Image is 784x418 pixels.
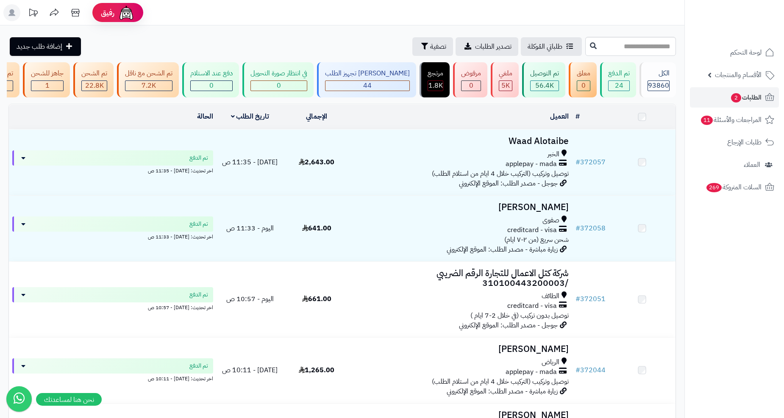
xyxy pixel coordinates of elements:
span: 2 [731,93,741,102]
a: تم الشحن مع ناقل 7.2K [115,62,181,97]
span: creditcard - visa [507,225,557,235]
span: الخبر [548,149,559,159]
a: المراجعات والأسئلة11 [690,110,779,130]
div: تم الدفع [608,69,630,78]
span: 1,265.00 [299,365,334,375]
span: تم الدفع [189,362,208,370]
a: تم التوصيل 56.4K [520,62,567,97]
a: تحديثات المنصة [22,4,44,23]
a: العملاء [690,155,779,175]
div: جاهز للشحن [31,69,64,78]
span: # [575,365,580,375]
div: 44 [325,81,409,91]
span: 1 [45,80,50,91]
div: اخر تحديث: [DATE] - 11:35 ص [12,166,213,174]
div: 22752 [82,81,107,91]
a: جاهز للشحن 1 [21,62,72,97]
div: اخر تحديث: [DATE] - 11:33 ص [12,232,213,241]
span: تم الدفع [189,291,208,299]
div: اخر تحديث: [DATE] - 10:57 ص [12,302,213,311]
span: applepay - mada [506,367,557,377]
div: تم التوصيل [530,69,559,78]
h3: Waad Alotaibe [353,136,569,146]
span: اليوم - 10:57 ص [226,294,274,304]
span: 1.8K [428,80,443,91]
a: #372044 [575,365,606,375]
span: طلباتي المُوكلة [528,42,562,52]
a: ملغي 5K [489,62,520,97]
span: المراجعات والأسئلة [700,114,762,126]
a: تم الدفع 24 [598,62,638,97]
span: creditcard - visa [507,301,557,311]
span: تصدير الطلبات [475,42,512,52]
span: # [575,157,580,167]
div: [PERSON_NAME] تجهيز الطلب [325,69,410,78]
span: صفوى [542,216,559,225]
div: 0 [577,81,590,91]
div: 1 [31,81,63,91]
div: 7223 [125,81,172,91]
h3: [PERSON_NAME] [353,344,569,354]
a: في انتظار صورة التحويل 0 [241,62,315,97]
div: 4950 [499,81,512,91]
a: تاريخ الطلب [231,111,270,122]
span: جوجل - مصدر الطلب: الموقع الإلكتروني [459,178,558,188]
span: # [575,223,580,233]
a: مرفوض 0 [451,62,489,97]
button: تصفية [412,37,453,56]
span: رفيق [101,8,114,18]
span: اليوم - 11:33 ص [226,223,274,233]
img: logo-2.png [726,24,776,42]
span: [DATE] - 11:35 ص [222,157,278,167]
a: الحالة [197,111,213,122]
a: طلباتي المُوكلة [521,37,582,56]
span: 56.4K [535,80,554,91]
span: 44 [363,80,372,91]
img: ai-face.png [118,4,135,21]
a: تصدير الطلبات [456,37,518,56]
div: 24 [609,81,629,91]
span: شحن سريع (من ٢-٧ ايام) [504,235,569,245]
div: 1799 [428,81,443,91]
span: 0 [209,80,214,91]
div: 0 [251,81,307,91]
span: 0 [581,80,586,91]
span: 22.8K [85,80,104,91]
span: توصيل بدون تركيب (في خلال 2-7 ايام ) [470,310,569,321]
div: مرفوض [461,69,481,78]
div: 0 [191,81,232,91]
div: معلق [577,69,590,78]
span: [DATE] - 10:11 ص [222,365,278,375]
span: الطائف [542,291,559,301]
div: دفع عند الاستلام [190,69,233,78]
span: تم الدفع [189,220,208,228]
span: applepay - mada [506,159,557,169]
div: تم الشحن مع ناقل [125,69,172,78]
div: الكل [648,69,670,78]
span: توصيل وتركيب (التركيب خلال 4 ايام من استلام الطلب) [432,169,569,179]
a: السلات المتروكة269 [690,177,779,197]
a: معلق 0 [567,62,598,97]
div: ملغي [499,69,512,78]
span: 641.00 [302,223,331,233]
span: تم الدفع [189,154,208,162]
span: الطلبات [730,91,762,103]
a: الإجمالي [306,111,327,122]
div: اخر تحديث: [DATE] - 10:11 ص [12,374,213,382]
a: لوحة التحكم [690,42,779,63]
span: # [575,294,580,304]
a: طلبات الإرجاع [690,132,779,152]
div: مرتجع [428,69,443,78]
span: توصيل وتركيب (التركيب خلال 4 ايام من استلام الطلب) [432,376,569,387]
div: 56408 [531,81,559,91]
a: الطلبات2 [690,87,779,108]
span: طلبات الإرجاع [727,136,762,148]
a: [PERSON_NAME] تجهيز الطلب 44 [315,62,418,97]
a: إضافة طلب جديد [10,37,81,56]
span: لوحة التحكم [730,47,762,58]
span: 661.00 [302,294,331,304]
span: جوجل - مصدر الطلب: الموقع الإلكتروني [459,320,558,330]
a: مرتجع 1.8K [418,62,451,97]
span: 5K [501,80,510,91]
span: زيارة مباشرة - مصدر الطلب: الموقع الإلكتروني [447,244,558,255]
